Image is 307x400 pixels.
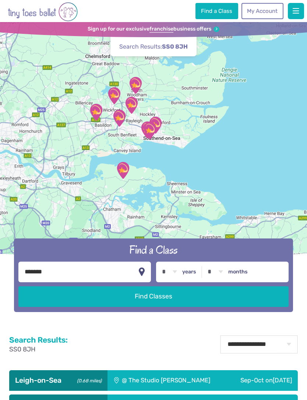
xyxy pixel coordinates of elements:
[15,376,102,385] h3: Leigh-on-Sea
[8,1,78,22] img: tiny toes ballet
[119,93,144,117] div: The Birches Scout Hut
[182,269,196,275] label: years
[102,84,126,108] div: Runwell Village Hall
[135,118,159,142] div: Leigh Community Centre
[18,286,288,307] button: Find Classes
[88,26,219,33] a: Sign up for our exclusivefranchisebusiness offers
[9,335,68,345] h2: Search Results:
[149,26,173,33] strong: franchise
[110,22,197,56] div: Search Results:
[75,376,102,384] small: (0.68 miles)
[107,106,131,130] div: St George's Church Hall
[143,113,167,137] div: Saint Peter's Church Youth Hall
[2,252,26,262] a: Open this area in Google Maps (opens a new window)
[107,370,227,391] div: @ The Studio [PERSON_NAME]
[162,43,188,50] strong: SS0 8JH
[18,243,288,257] h2: Find a Class
[2,252,26,262] img: Google
[228,269,248,275] label: months
[228,370,298,391] div: Sep-Oct on
[195,3,238,19] a: Find a Class
[241,3,283,19] a: My Account
[111,158,135,183] div: High halstow village hall
[273,376,292,384] span: [DATE]
[123,73,148,98] div: Champions Manor Hall
[9,345,68,354] p: SS0 8JH
[84,100,108,124] div: 360 Play
[138,118,162,143] div: @ The Studio Leigh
